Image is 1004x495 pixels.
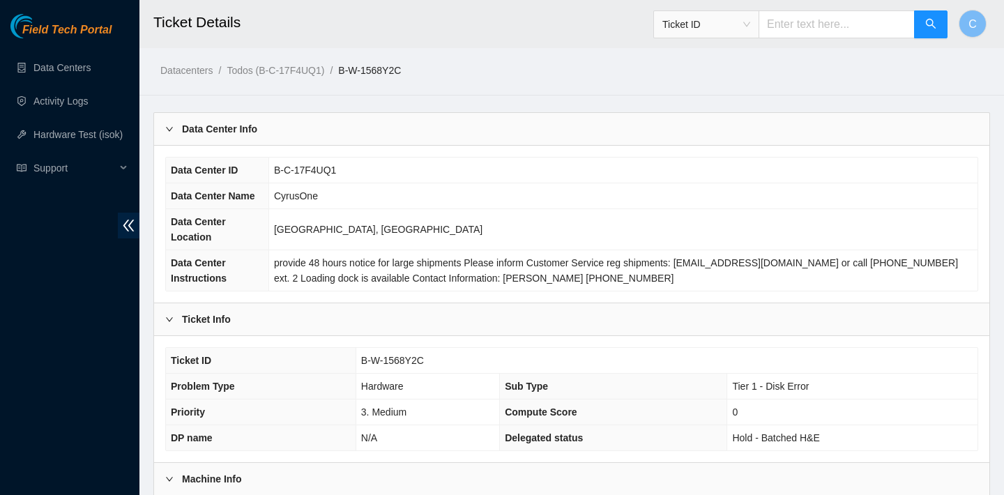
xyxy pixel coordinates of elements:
a: Datacenters [160,65,213,76]
span: read [17,163,26,173]
a: Hardware Test (isok) [33,129,123,140]
span: Priority [171,406,205,418]
button: search [914,10,948,38]
a: Todos (B-C-17F4UQ1) [227,65,324,76]
div: Machine Info [154,463,989,495]
span: / [218,65,221,76]
input: Enter text here... [759,10,915,38]
span: Support [33,154,116,182]
span: B-W-1568Y2C [361,355,424,366]
span: Field Tech Portal [22,24,112,37]
span: 0 [732,406,738,418]
span: right [165,475,174,483]
span: Problem Type [171,381,235,392]
span: Compute Score [505,406,577,418]
span: Hardware [361,381,404,392]
span: search [925,18,936,31]
b: Ticket Info [182,312,231,327]
span: B-C-17F4UQ1 [274,165,336,176]
b: Data Center Info [182,121,257,137]
span: Data Center Name [171,190,255,201]
span: 3. Medium [361,406,406,418]
b: Machine Info [182,471,242,487]
div: Data Center Info [154,113,989,145]
span: CyrusOne [274,190,318,201]
span: [GEOGRAPHIC_DATA], [GEOGRAPHIC_DATA] [274,224,482,235]
a: Data Centers [33,62,91,73]
span: provide 48 hours notice for large shipments Please inform Customer Service reg shipments: [EMAIL_... [274,257,958,284]
span: Data Center Instructions [171,257,227,284]
span: double-left [118,213,139,238]
span: Ticket ID [171,355,211,366]
span: Hold - Batched H&E [732,432,819,443]
a: B-W-1568Y2C [338,65,401,76]
span: Ticket ID [662,14,750,35]
span: right [165,125,174,133]
img: Akamai Technologies [10,14,70,38]
span: / [330,65,333,76]
span: C [968,15,977,33]
span: Data Center Location [171,216,226,243]
button: C [959,10,987,38]
span: Delegated status [505,432,583,443]
span: N/A [361,432,377,443]
span: Sub Type [505,381,548,392]
span: right [165,315,174,323]
span: Data Center ID [171,165,238,176]
a: Akamai TechnologiesField Tech Portal [10,25,112,43]
span: DP name [171,432,213,443]
span: Tier 1 - Disk Error [732,381,809,392]
a: Activity Logs [33,96,89,107]
div: Ticket Info [154,303,989,335]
